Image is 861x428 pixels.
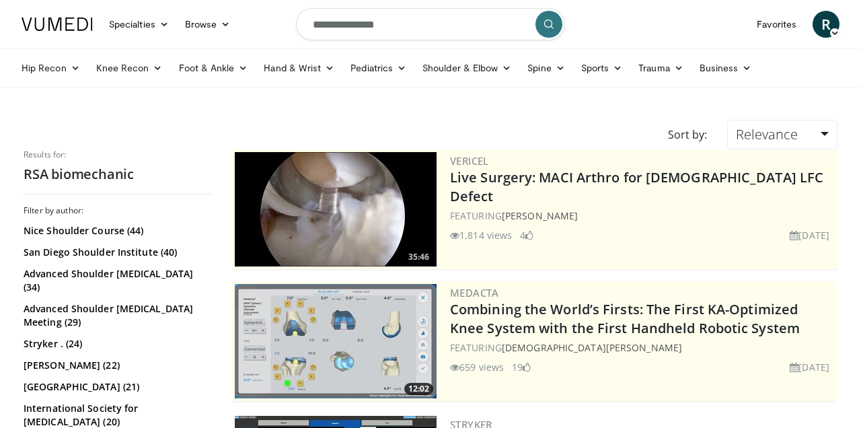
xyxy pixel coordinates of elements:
[404,383,433,395] span: 12:02
[24,246,209,259] a: San Diego Shoulder Institute (40)
[24,337,209,351] a: Stryker . (24)
[727,120,837,149] a: Relevance
[450,228,512,242] li: 1,814 views
[450,360,504,374] li: 659 views
[512,360,531,374] li: 19
[177,11,239,38] a: Browse
[790,228,829,242] li: [DATE]
[790,360,829,374] li: [DATE]
[235,152,437,266] img: eb023345-1e2d-4374-a840-ddbc99f8c97c.300x170_q85_crop-smart_upscale.jpg
[450,209,835,223] div: FEATURING
[24,359,209,372] a: [PERSON_NAME] (22)
[101,11,177,38] a: Specialties
[404,251,433,263] span: 35:46
[520,228,533,242] li: 4
[450,168,823,205] a: Live Surgery: MACI Arthro for [DEMOGRAPHIC_DATA] LFC Defect
[235,152,437,266] a: 35:46
[658,120,717,149] div: Sort by:
[573,55,631,81] a: Sports
[24,149,212,160] p: Results for:
[235,284,437,398] a: 12:02
[13,55,88,81] a: Hip Recon
[502,209,578,222] a: [PERSON_NAME]
[342,55,414,81] a: Pediatrics
[24,205,212,216] h3: Filter by author:
[256,55,342,81] a: Hand & Wrist
[502,341,682,354] a: [DEMOGRAPHIC_DATA][PERSON_NAME]
[22,17,93,31] img: VuMedi Logo
[24,302,209,329] a: Advanced Shoulder [MEDICAL_DATA] Meeting (29)
[450,286,499,299] a: Medacta
[630,55,691,81] a: Trauma
[813,11,839,38] a: R
[24,224,209,238] a: Nice Shoulder Course (44)
[24,166,212,183] h2: RSA biomechanic
[296,8,565,40] input: Search topics, interventions
[450,341,835,355] div: FEATURING
[24,267,209,294] a: Advanced Shoulder [MEDICAL_DATA] (34)
[450,300,800,337] a: Combining the World’s Firsts: The First KA-Optimized Knee System with the First Handheld Robotic ...
[749,11,804,38] a: Favorites
[24,380,209,394] a: [GEOGRAPHIC_DATA] (21)
[171,55,256,81] a: Foot & Ankle
[519,55,572,81] a: Spine
[450,154,489,168] a: Vericel
[691,55,760,81] a: Business
[235,284,437,398] img: aaf1b7f9-f888-4d9f-a252-3ca059a0bd02.300x170_q85_crop-smart_upscale.jpg
[736,125,798,143] span: Relevance
[88,55,171,81] a: Knee Recon
[414,55,519,81] a: Shoulder & Elbow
